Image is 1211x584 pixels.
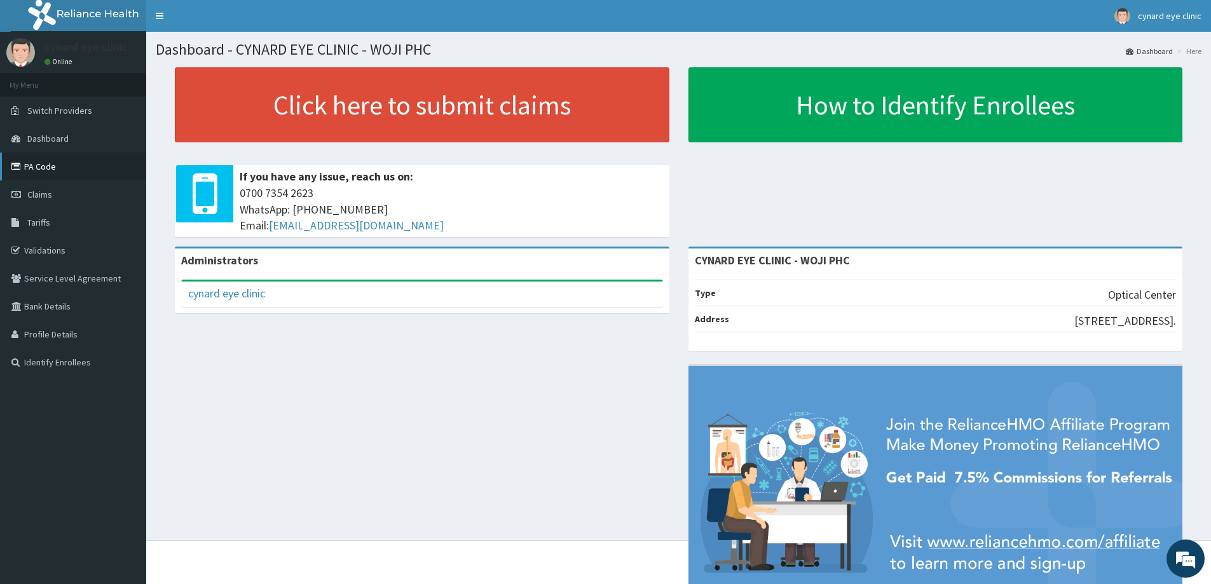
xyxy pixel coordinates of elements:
[44,41,128,53] p: cynard eye clinic
[269,218,444,233] a: [EMAIL_ADDRESS][DOMAIN_NAME]
[1108,287,1176,303] p: Optical Center
[695,313,729,325] b: Address
[27,189,52,200] span: Claims
[188,286,265,301] a: cynard eye clinic
[1114,8,1130,24] img: User Image
[74,160,175,289] span: We're online!
[66,71,214,88] div: Chat with us now
[27,133,69,144] span: Dashboard
[1074,313,1176,329] p: [STREET_ADDRESS].
[240,169,413,184] b: If you have any issue, reach us on:
[156,41,1201,58] h1: Dashboard - CYNARD EYE CLINIC - WOJI PHC
[181,253,258,268] b: Administrators
[24,64,51,95] img: d_794563401_company_1708531726252_794563401
[1138,10,1201,22] span: cynard eye clinic
[688,67,1183,142] a: How to Identify Enrollees
[1174,46,1201,57] li: Here
[175,67,669,142] a: Click here to submit claims
[240,185,663,234] span: 0700 7354 2623 WhatsApp: [PHONE_NUMBER] Email:
[209,6,239,37] div: Minimize live chat window
[27,105,92,116] span: Switch Providers
[44,57,75,66] a: Online
[6,38,35,67] img: User Image
[695,253,850,268] strong: CYNARD EYE CLINIC - WOJI PHC
[6,347,242,391] textarea: Type your message and hit 'Enter'
[27,217,50,228] span: Tariffs
[695,287,716,299] b: Type
[1126,46,1173,57] a: Dashboard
